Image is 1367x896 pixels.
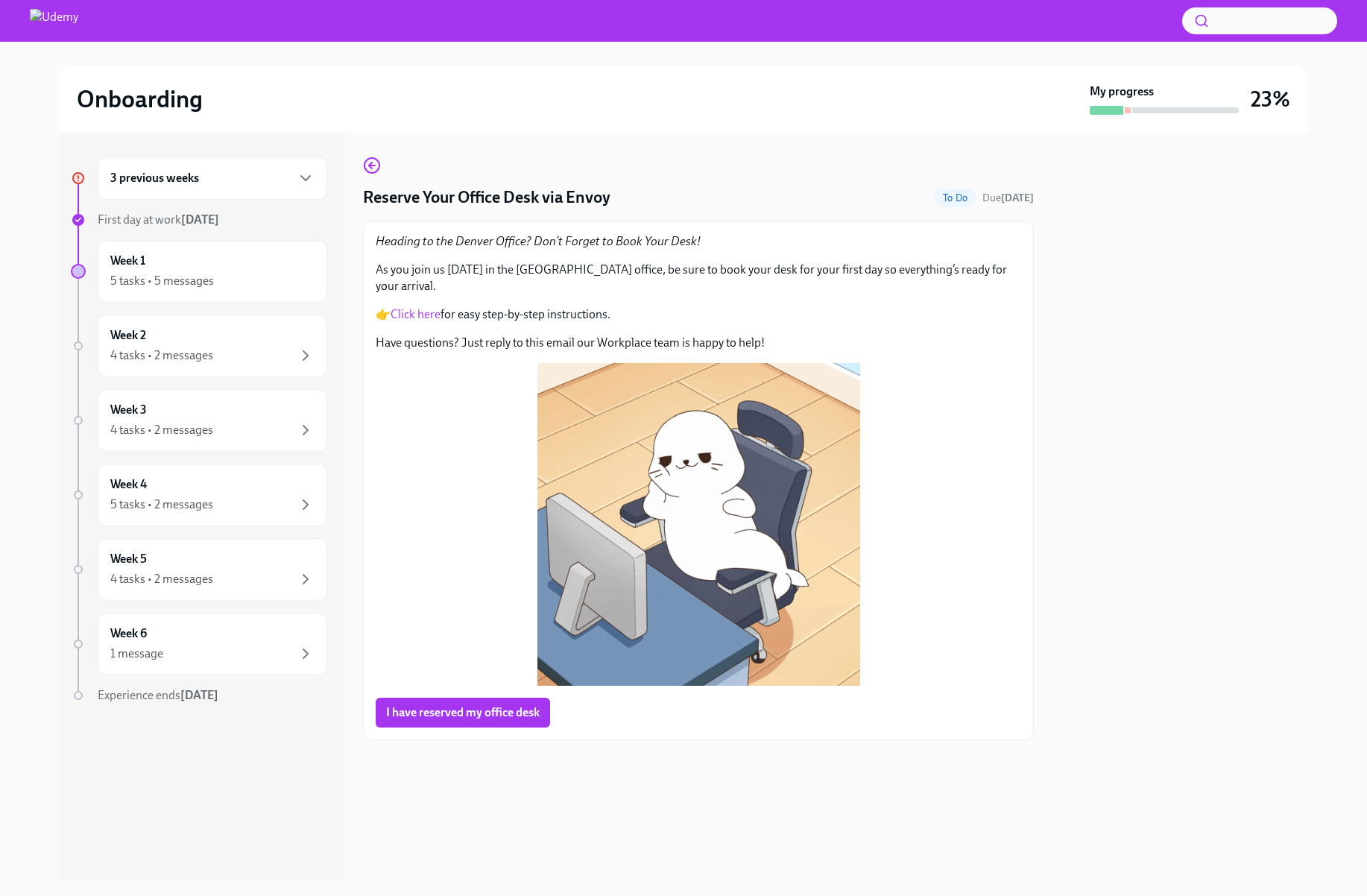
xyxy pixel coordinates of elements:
a: Week 61 message [71,613,327,675]
h6: 3 previous weeks [110,170,199,186]
h6: Week 1 [110,253,145,269]
p: Have questions? Just reply to this email our Workplace team is happy to help! [376,335,1021,351]
strong: [DATE] [180,688,218,702]
h3: 23% [1251,86,1290,113]
h6: Week 2 [110,327,146,344]
div: 1 message [110,646,163,662]
div: 5 tasks • 5 messages [110,273,214,289]
div: 5 tasks • 2 messages [110,496,213,513]
h6: Week 4 [110,476,147,493]
span: Due [982,192,1034,204]
div: 4 tasks • 2 messages [110,422,213,438]
span: To Do [934,192,976,204]
span: August 30th, 2025 12:00 [982,191,1034,205]
span: Experience ends [98,688,218,702]
a: First day at work[DATE] [71,212,327,228]
a: Week 54 tasks • 2 messages [71,538,327,601]
strong: [DATE] [181,212,219,227]
button: Zoom image [537,363,860,686]
a: Week 15 tasks • 5 messages [71,240,327,303]
span: I have reserved my office desk [386,705,540,720]
a: Click here [391,307,441,321]
a: Week 34 tasks • 2 messages [71,389,327,452]
h6: Week 5 [110,551,147,567]
strong: My progress [1090,83,1154,100]
h4: Reserve Your Office Desk via Envoy [363,186,610,209]
h2: Onboarding [77,84,203,114]
h6: Week 3 [110,402,147,418]
div: 4 tasks • 2 messages [110,347,213,364]
img: Udemy [30,9,78,33]
a: Week 45 tasks • 2 messages [71,464,327,526]
p: As you join us [DATE] in the [GEOGRAPHIC_DATA] office, be sure to book your desk for your first d... [376,262,1021,294]
div: 3 previous weeks [98,157,327,200]
h6: Week 6 [110,625,147,642]
strong: [DATE] [1001,192,1034,204]
div: 4 tasks • 2 messages [110,571,213,587]
p: 👉 for easy step-by-step instructions. [376,306,1021,323]
em: Heading to the Denver Office? Don’t Forget to Book Your Desk! [376,234,701,248]
button: I have reserved my office desk [376,698,550,728]
span: First day at work [98,212,219,227]
a: Week 24 tasks • 2 messages [71,315,327,377]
